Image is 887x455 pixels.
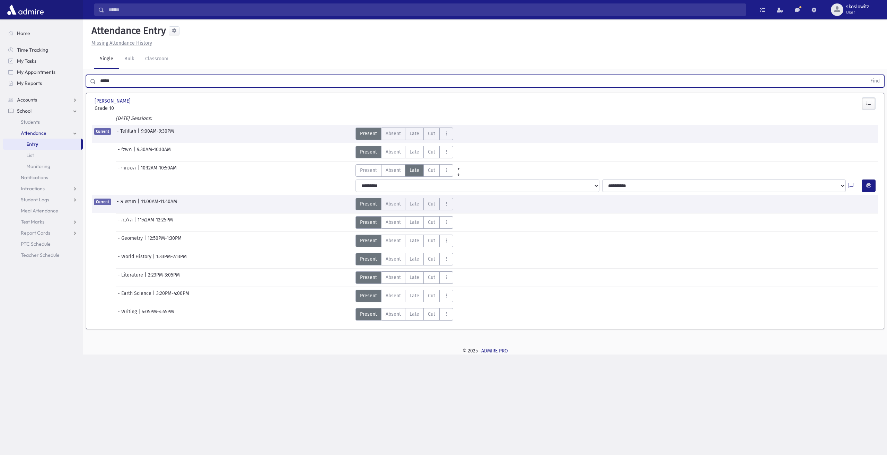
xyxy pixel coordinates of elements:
img: AdmirePro [6,3,45,17]
div: AttTypes [355,164,464,177]
span: Cut [428,310,435,318]
span: Absent [386,237,401,244]
a: School [3,105,83,116]
span: | [144,271,148,284]
span: - World History [118,253,153,265]
span: Students [21,119,40,125]
span: Present [360,200,377,208]
span: Notifications [21,174,48,181]
a: Student Logs [3,194,83,205]
span: Cut [428,148,435,156]
span: Time Tracking [17,47,48,53]
span: My Tasks [17,58,36,64]
a: Test Marks [3,216,83,227]
span: | [138,308,142,321]
span: Present [360,255,377,263]
span: Meal Attendance [21,208,58,214]
span: | [137,164,141,177]
span: Entry [26,141,38,147]
span: Late [410,310,419,318]
div: AttTypes [355,198,453,210]
span: Test Marks [21,219,44,225]
span: Cut [428,237,435,244]
span: Late [410,167,419,174]
div: AttTypes [355,216,453,229]
span: Present [360,274,377,281]
span: 1:33PM-2:13PM [156,253,187,265]
span: | [144,235,148,247]
span: Present [360,130,377,137]
span: Absent [386,255,401,263]
span: - Earth Science [118,290,153,302]
a: Teacher Schedule [3,250,83,261]
span: 3:20PM-4:00PM [156,290,189,302]
span: Student Logs [21,196,49,203]
span: - חומש א [117,198,138,210]
span: Present [360,148,377,156]
a: Time Tracking [3,44,83,55]
a: Entry [3,139,81,150]
span: Cut [428,255,435,263]
span: Attendance [21,130,46,136]
a: Infractions [3,183,83,194]
span: Cut [428,292,435,299]
span: Accounts [17,97,37,103]
a: Report Cards [3,227,83,238]
span: | [153,290,156,302]
span: Late [410,200,419,208]
span: 2:23PM-3:05PM [148,271,180,284]
span: Present [360,237,377,244]
span: Absent [386,130,401,137]
a: Notifications [3,172,83,183]
span: Cut [428,219,435,226]
a: My Tasks [3,55,83,67]
div: AttTypes [355,271,453,284]
span: Home [17,30,30,36]
span: | [153,253,156,265]
span: Absent [386,148,401,156]
a: Attendance [3,128,83,139]
div: AttTypes [355,235,453,247]
a: All Later [453,170,464,175]
a: Bulk [119,50,140,69]
a: Classroom [140,50,174,69]
span: Late [410,237,419,244]
span: - Writing [118,308,138,321]
span: [PERSON_NAME] [95,97,132,105]
span: Late [410,148,419,156]
span: Present [360,167,377,174]
h5: Attendance Entry [89,25,166,37]
a: My Reports [3,78,83,89]
a: PTC Schedule [3,238,83,250]
a: Students [3,116,83,128]
span: | [138,128,141,140]
span: - Geometry [118,235,144,247]
a: ADMIRE PRO [481,348,508,354]
span: Current [94,128,111,135]
span: Report Cards [21,230,50,236]
u: Missing Attendance History [91,40,152,46]
span: - הלכה [118,216,134,229]
div: AttTypes [355,308,453,321]
i: [DATE] Sessions: [116,115,152,121]
span: Late [410,219,419,226]
a: All Prior [453,164,464,170]
a: Monitoring [3,161,83,172]
a: Single [94,50,119,69]
span: Current [94,199,111,205]
span: | [133,146,137,158]
span: - משלי [118,146,133,158]
span: Cut [428,274,435,281]
span: | [138,198,141,210]
div: © 2025 - [94,347,876,355]
span: Late [410,255,419,263]
span: List [26,152,34,158]
span: Late [410,274,419,281]
span: 10:12AM-10:50AM [141,164,177,177]
span: 9:00AM-9:30PM [141,128,174,140]
a: Missing Attendance History [89,40,152,46]
span: User [846,10,869,15]
div: AttTypes [355,290,453,302]
span: Late [410,130,419,137]
span: 11:00AM-11:40AM [141,198,177,210]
